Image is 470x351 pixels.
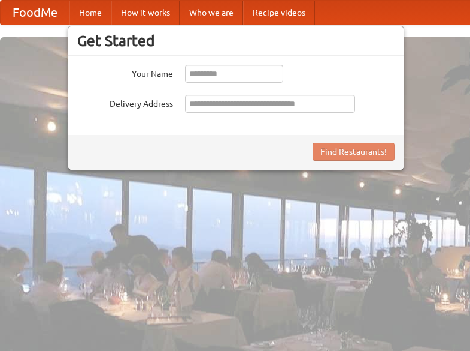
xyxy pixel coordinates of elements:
[69,1,111,25] a: Home
[1,1,69,25] a: FoodMe
[77,95,173,110] label: Delivery Address
[180,1,243,25] a: Who we are
[243,1,315,25] a: Recipe videos
[77,65,173,80] label: Your Name
[313,143,395,161] button: Find Restaurants!
[77,32,395,50] h3: Get Started
[111,1,180,25] a: How it works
